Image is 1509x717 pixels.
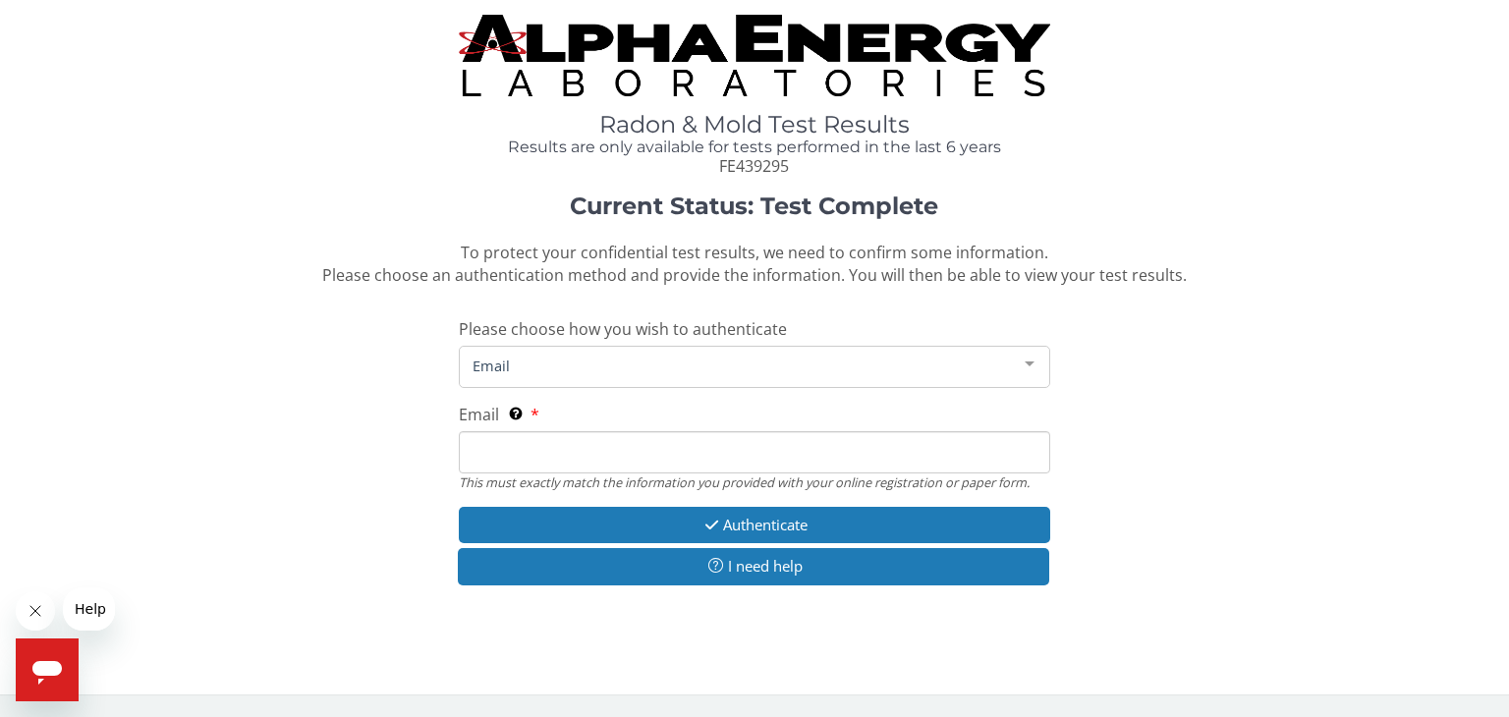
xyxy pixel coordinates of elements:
button: I need help [458,548,1049,584]
strong: Current Status: Test Complete [570,192,938,220]
span: Email [459,404,499,425]
span: FE439295 [719,155,789,177]
span: Please choose how you wish to authenticate [459,318,787,340]
span: Email [468,355,1010,376]
h1: Radon & Mold Test Results [459,112,1050,138]
button: Authenticate [459,507,1050,543]
iframe: Button to launch messaging window [16,638,79,701]
span: To protect your confidential test results, we need to confirm some information. Please choose an ... [322,242,1187,286]
h4: Results are only available for tests performed in the last 6 years [459,138,1050,156]
img: TightCrop.jpg [459,15,1050,96]
div: This must exactly match the information you provided with your online registration or paper form. [459,473,1050,491]
iframe: Message from company [63,587,115,631]
iframe: Close message [16,591,55,631]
